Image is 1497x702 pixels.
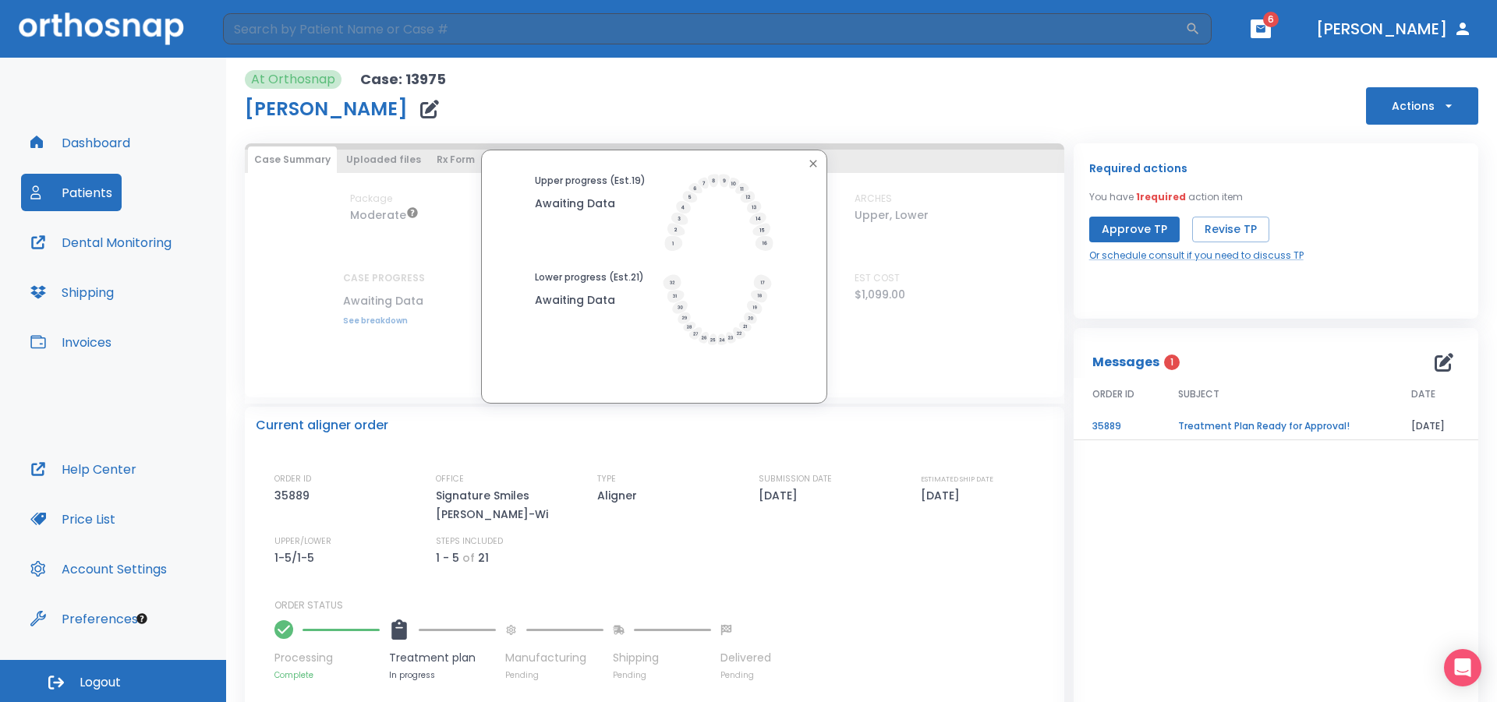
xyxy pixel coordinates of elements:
button: Revise TP [1192,217,1269,242]
img: Orthosnap [19,12,184,44]
p: Pending [613,669,711,681]
button: Shipping [21,273,123,311]
div: Tooltip anchor [135,612,149,626]
p: Delivered [720,650,771,666]
a: Or schedule consult if you need to discuss TP [1089,249,1304,263]
p: 21 [478,549,489,567]
span: 1 required [1136,190,1186,203]
p: Complete [274,669,380,681]
span: DATE [1411,387,1435,401]
p: [DATE] [921,486,965,505]
button: Help Center [21,450,146,488]
button: Actions [1366,87,1478,125]
p: 1 - 5 [436,549,459,567]
p: TYPE [597,472,616,486]
span: SUBJECT [1178,387,1219,401]
td: 35889 [1074,413,1159,440]
p: 1-5/1-5 [274,549,320,567]
button: Uploaded files [340,146,427,173]
p: ORDER STATUS [274,598,1053,612]
td: [DATE] [1393,413,1478,440]
span: ORDER ID [1092,387,1134,401]
button: Patients [21,174,122,211]
button: Account Settings [21,550,176,587]
p: Upper progress (Est. 19 ) [535,174,646,188]
p: Treatment plan [389,650,496,666]
p: You have action item [1089,190,1243,204]
p: Awaiting Data [535,194,646,213]
button: Preferences [21,600,147,637]
p: Messages [1092,353,1159,372]
button: Invoices [21,323,121,361]
p: of [462,549,475,567]
td: Treatment Plan Ready for Approval! [1159,413,1393,440]
button: Approve TP [1089,217,1180,242]
button: Rx Form [430,146,481,173]
button: Dashboard [21,124,140,161]
p: Processing [274,650,380,666]
p: In progress [389,669,496,681]
p: Aligner [597,486,642,505]
p: Awaiting Data [535,291,644,309]
p: UPPER/LOWER [274,534,331,549]
span: 1 [1164,355,1180,370]
p: Lower progress (Est. 21 ) [535,270,644,284]
p: Case: 13975 [360,70,446,89]
p: Current aligner order [256,416,388,435]
p: ORDER ID [274,472,311,486]
button: Dental Monitoring [21,224,181,261]
input: Search by Patient Name or Case # [223,13,1185,44]
p: Pending [720,669,771,681]
button: [PERSON_NAME] [1310,15,1478,43]
p: ESTIMATED SHIP DATE [921,472,993,486]
p: 35889 [274,486,315,505]
span: 6 [1263,12,1279,27]
p: Pending [505,669,603,681]
button: Price List [21,500,125,538]
p: [DATE] [759,486,803,505]
p: OFFICE [436,472,464,486]
h1: [PERSON_NAME] [245,100,408,118]
button: Case Summary [248,146,337,173]
p: Required actions [1089,159,1187,178]
p: Manufacturing [505,650,603,666]
p: Signature Smiles [PERSON_NAME]-Wi [436,486,568,524]
p: SUBMISSION DATE [759,472,832,486]
span: Logout [80,674,121,691]
div: Open Intercom Messenger [1444,649,1481,686]
div: tabs [248,146,1061,173]
p: Shipping [613,650,711,666]
p: At Orthosnap [251,70,335,89]
p: STEPS INCLUDED [436,534,503,549]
